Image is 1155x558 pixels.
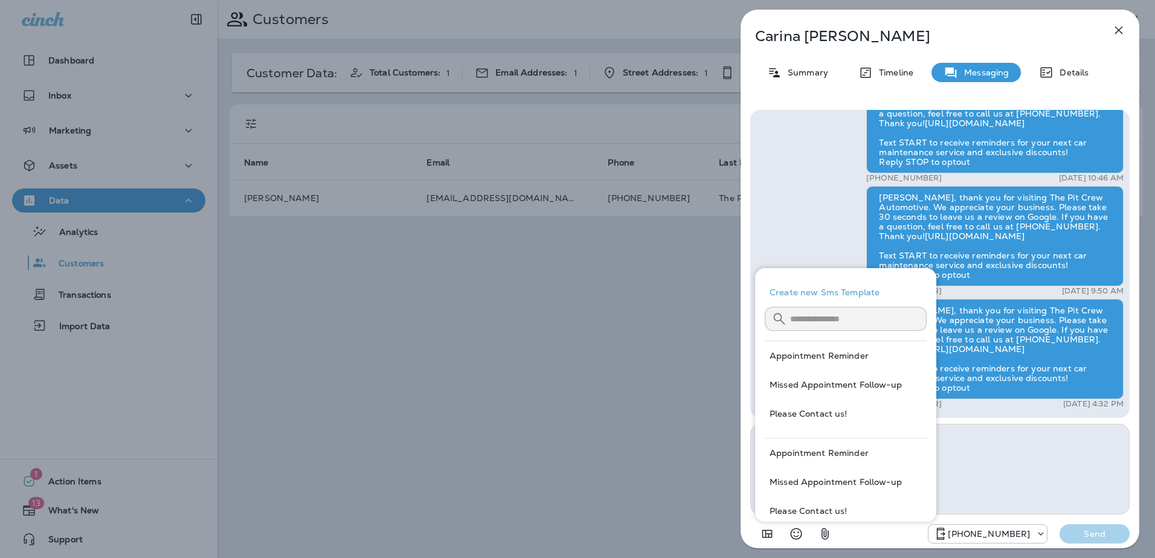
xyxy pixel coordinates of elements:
button: Select an emoji [784,522,808,546]
p: [DATE] 4:32 PM [1063,399,1124,409]
div: [PERSON_NAME], thank you for visiting The Pit Crew Automotive. We appreciate your business. Pleas... [866,186,1124,286]
button: Appointment Reminder [765,341,927,370]
div: [PERSON_NAME], thank you for visiting The Pit Crew Automotive. We appreciate your business. Pleas... [866,299,1124,399]
p: [DATE] 9:50 AM [1062,286,1124,296]
p: Details [1054,68,1089,77]
button: Appointment Reminder [765,438,927,467]
p: [PHONE_NUMBER] [948,529,1030,539]
button: Please Contact us! [765,496,927,525]
button: Please Contact us! [765,399,927,428]
div: [PERSON_NAME], thank you for visiting The Pit Crew Automotive. We appreciate your business. Pleas... [866,73,1124,173]
button: Add in a premade template [755,522,779,546]
p: Messaging [958,68,1009,77]
p: Timeline [873,68,913,77]
p: Summary [782,68,828,77]
button: Missed Appointment Follow-up [765,370,927,399]
button: Create new Sms Template [765,278,927,307]
button: Missed Appointment Follow-up [765,467,927,496]
p: Carina [PERSON_NAME] [755,28,1085,45]
p: [DATE] 10:46 AM [1059,173,1124,183]
p: [PHONE_NUMBER] [866,173,942,183]
div: +1 (503) 427-9272 [928,527,1047,541]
